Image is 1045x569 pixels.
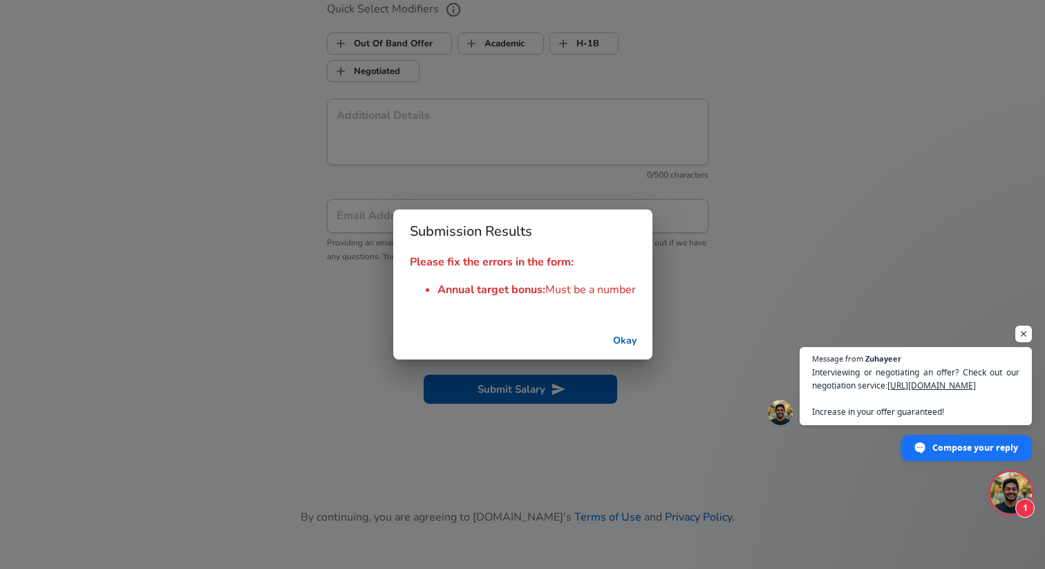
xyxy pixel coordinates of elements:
span: Annual target bonus : [437,282,545,297]
h2: Submission Results [393,209,652,254]
span: Zuhayeer [865,355,901,362]
div: Open chat [990,472,1032,514]
button: successful-submission-button [603,328,647,354]
span: Compose your reply [932,436,1018,460]
span: Interviewing or negotiating an offer? Check out our negotiation service: Increase in your offer g... [812,366,1019,418]
span: Message from [812,355,863,362]
strong: Please fix the errors in the form: [410,254,574,270]
span: 1 [1015,498,1035,518]
span: Must be a number [545,282,636,297]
